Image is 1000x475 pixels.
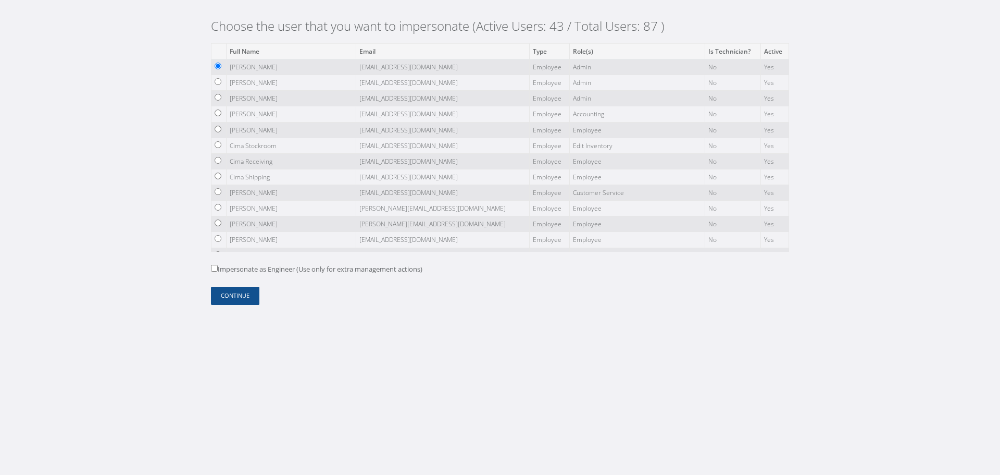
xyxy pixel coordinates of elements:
button: Continue [211,287,259,305]
td: Admin [570,75,705,91]
td: Employee [530,75,570,91]
td: [EMAIL_ADDRESS][DOMAIN_NAME] [356,138,530,153]
td: [PERSON_NAME] [227,91,356,106]
td: Employee [530,138,570,153]
td: Employee [570,169,705,185]
td: Employee [530,201,570,216]
td: Yes [760,153,789,169]
td: No [705,75,760,91]
td: No [705,106,760,122]
td: Employee [530,248,570,263]
td: Yes [760,138,789,153]
td: [PERSON_NAME] [227,106,356,122]
td: [EMAIL_ADDRESS][DOMAIN_NAME] [356,106,530,122]
td: Employee [530,185,570,201]
td: Customer Service [570,185,705,201]
td: Employee [570,153,705,169]
td: [PERSON_NAME] [227,185,356,201]
td: Cima Receiving [227,153,356,169]
td: Cima Stockroom [227,138,356,153]
td: No [705,153,760,169]
td: Employee [570,248,705,263]
td: Employee [530,122,570,138]
td: Employee [570,201,705,216]
td: Yes [760,232,789,248]
td: Accounting [570,106,705,122]
td: No [705,122,760,138]
td: [PERSON_NAME] [227,216,356,232]
th: Active [760,43,789,59]
td: [EMAIL_ADDRESS][DOMAIN_NAME] [356,248,530,263]
td: No [705,59,760,75]
td: [PERSON_NAME][EMAIL_ADDRESS][DOMAIN_NAME] [356,216,530,232]
td: [EMAIL_ADDRESS][DOMAIN_NAME] [356,91,530,106]
td: No [705,216,760,232]
td: Yes [760,248,789,263]
td: [EMAIL_ADDRESS][DOMAIN_NAME] [356,75,530,91]
td: [PERSON_NAME][EMAIL_ADDRESS][DOMAIN_NAME] [356,201,530,216]
td: Employee [530,153,570,169]
td: Admin [570,91,705,106]
td: [EMAIL_ADDRESS][DOMAIN_NAME] [356,185,530,201]
td: No [705,201,760,216]
td: Yes [760,75,789,91]
th: Type [530,43,570,59]
td: Yes [760,91,789,106]
td: Employee [530,106,570,122]
td: [EMAIL_ADDRESS][DOMAIN_NAME] [356,169,530,185]
td: [EMAIL_ADDRESS][DOMAIN_NAME] [356,59,530,75]
td: Employee [530,91,570,106]
td: No [705,185,760,201]
td: Employee [530,169,570,185]
input: Impersonate as Engineer (Use only for extra management actions) [211,265,218,272]
td: Edit Inventory [570,138,705,153]
h2: Choose the user that you want to impersonate (Active Users: 43 / Total Users: 87 ) [211,19,789,34]
td: Yes [760,122,789,138]
td: Admin [570,59,705,75]
td: [PERSON_NAME] [227,122,356,138]
td: No [705,91,760,106]
td: Employee [570,232,705,248]
td: Yes [760,106,789,122]
td: Employee [570,122,705,138]
td: Yes [760,59,789,75]
td: [PERSON_NAME] [227,201,356,216]
td: [EMAIL_ADDRESS][DOMAIN_NAME] [356,122,530,138]
th: Full Name [227,43,356,59]
td: Employee [570,216,705,232]
td: Cima Shipping [227,169,356,185]
th: Is Technician? [705,43,760,59]
td: No [705,138,760,153]
td: No [705,248,760,263]
td: [PERSON_NAME] [227,59,356,75]
td: Yes [760,169,789,185]
td: Yes [760,185,789,201]
th: Role(s) [570,43,705,59]
td: No [705,169,760,185]
td: No [705,232,760,248]
td: Employee [530,232,570,248]
td: [EMAIL_ADDRESS][DOMAIN_NAME] [356,153,530,169]
label: Impersonate as Engineer (Use only for extra management actions) [211,264,422,275]
th: Email [356,43,530,59]
td: Employee [530,59,570,75]
td: Employee [530,216,570,232]
td: Yes [760,216,789,232]
td: Yes [760,201,789,216]
td: [PERSON_NAME] [227,75,356,91]
td: [PERSON_NAME] [227,232,356,248]
td: Arianna De La Paz [227,248,356,263]
td: [EMAIL_ADDRESS][DOMAIN_NAME] [356,232,530,248]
